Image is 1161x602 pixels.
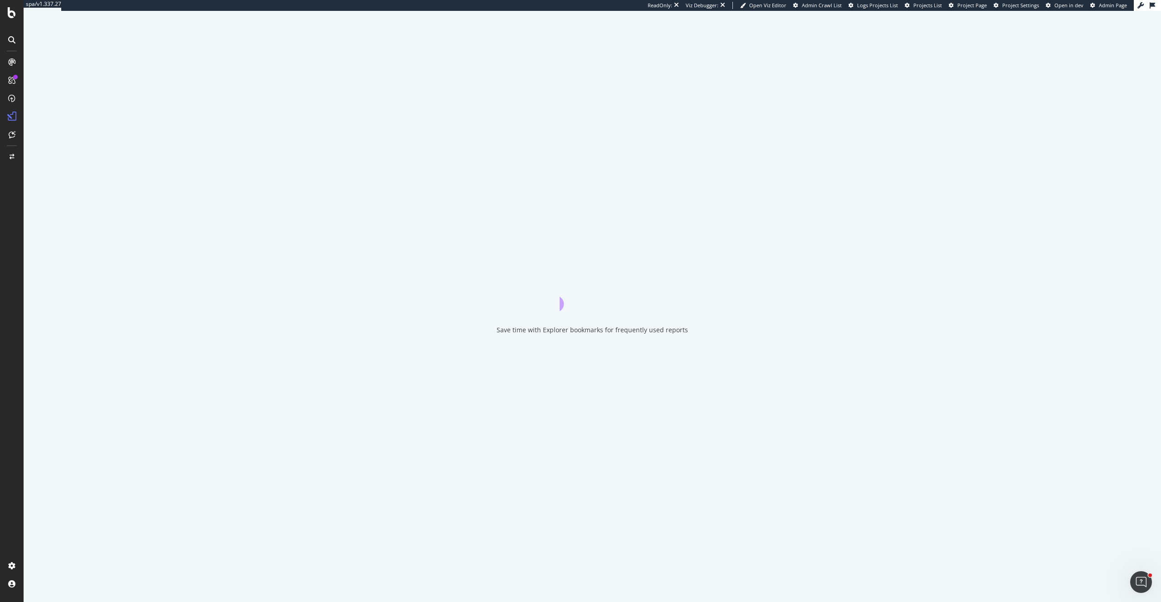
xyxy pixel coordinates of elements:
a: Admin Page [1090,2,1127,9]
a: Admin Crawl List [793,2,842,9]
span: Open Viz Editor [749,2,786,9]
div: Save time with Explorer bookmarks for frequently used reports [497,325,688,335]
a: Open in dev [1046,2,1083,9]
iframe: Intercom live chat [1130,571,1152,593]
span: Logs Projects List [857,2,898,9]
div: ReadOnly: [648,2,672,9]
a: Project Settings [994,2,1039,9]
a: Project Page [949,2,987,9]
span: Admin Crawl List [802,2,842,9]
div: Viz Debugger: [686,2,718,9]
a: Open Viz Editor [740,2,786,9]
a: Logs Projects List [849,2,898,9]
span: Projects List [913,2,942,9]
div: animation [560,278,625,311]
span: Project Settings [1002,2,1039,9]
span: Project Page [957,2,987,9]
span: Open in dev [1054,2,1083,9]
a: Projects List [905,2,942,9]
span: Admin Page [1099,2,1127,9]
